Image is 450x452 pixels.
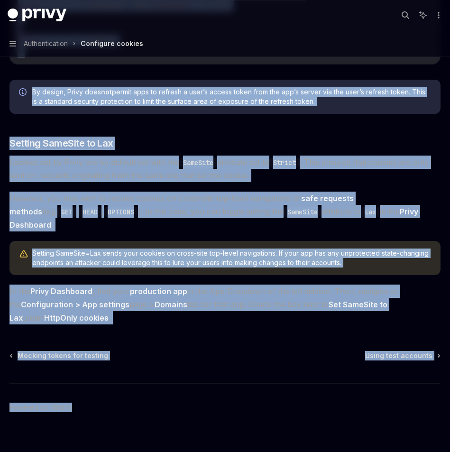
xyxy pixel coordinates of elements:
code: HEAD [79,207,101,217]
code: SameSite [179,157,217,168]
span: In the , find your in the App Dropdown of the left sidebar. Then, navigate to the page > tab for ... [9,285,441,324]
span: Setting SameSite to Lax [9,137,113,150]
a: Mocking tokens for testing [10,351,108,360]
strong: Configuration > App settings [21,300,129,309]
code: GET [57,207,76,217]
span: Cookies set by Privy are by default set with the attribute set to . This ensures that cookies are... [9,156,441,182]
span: However, you may wish to receive cookies on cross-site top-level navigations or (e.g. , , ). In t... [9,192,441,231]
a: Powered by Mintlify [9,403,72,412]
div: Configure cookies [81,38,143,49]
strong: production app [130,286,187,296]
span: Authentication [24,38,68,49]
button: More actions [433,9,442,22]
strong: not [101,88,112,96]
code: Lax [361,207,380,217]
code: SameSite [284,207,321,217]
code: Strict [269,157,300,168]
a: Privy Dashboard [30,286,92,296]
strong: Privy Dashboard [30,286,92,296]
span: Using test accounts [365,351,432,360]
span: Setting SameSite=Lax sends your cookies on cross-site top-level navigations. If your app has any ... [32,249,431,268]
span: By design, Privy does permit apps to refresh a user’s access token from the app’s server via the ... [32,87,431,106]
code: OPTIONS [104,207,138,217]
strong: Domains [155,300,187,309]
svg: Warning [19,249,28,259]
a: Using test accounts [365,351,440,360]
svg: Info [19,88,28,98]
img: dark logo [8,9,66,22]
strong: HttpOnly cookies [44,313,109,323]
span: Mocking tokens for testing [18,351,108,360]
